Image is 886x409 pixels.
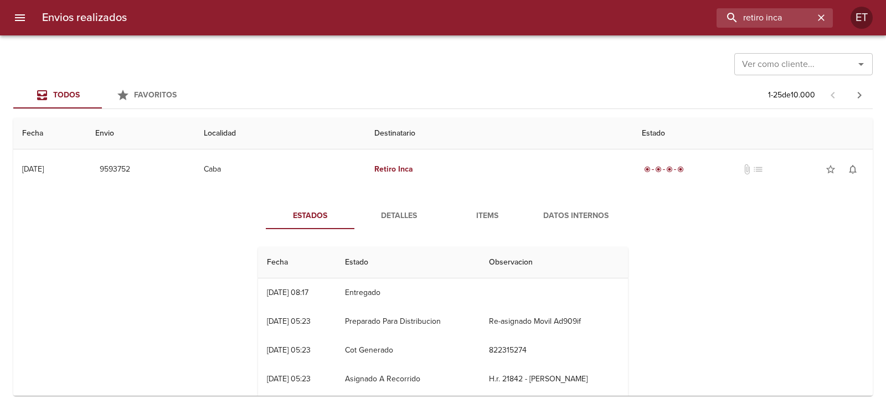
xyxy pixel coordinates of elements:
span: Detalles [361,209,436,223]
td: 822315274 [480,336,628,365]
th: Estado [336,247,480,278]
button: menu [7,4,33,31]
th: Fecha [258,247,336,278]
div: Abrir información de usuario [851,7,873,29]
td: Caba [195,149,365,189]
div: [DATE] 05:23 [267,345,311,355]
div: [DATE] 05:23 [267,374,311,384]
td: H.r. 21842 - [PERSON_NAME] [480,365,628,394]
span: Datos Internos [538,209,614,223]
span: notifications_none [847,164,858,175]
button: Abrir [853,56,869,72]
span: 9593752 [100,163,130,177]
span: radio_button_checked [644,166,651,173]
span: radio_button_checked [666,166,673,173]
th: Estado [633,118,873,149]
td: Entregado [336,278,480,307]
span: Estados [272,209,348,223]
span: Pagina anterior [820,89,846,100]
div: [DATE] 05:23 [267,317,311,326]
th: Envio [86,118,195,149]
span: star_border [825,164,836,175]
span: No tiene documentos adjuntos [741,164,753,175]
span: Favoritos [134,90,177,100]
button: Agregar a favoritos [820,158,842,180]
h6: Envios realizados [42,9,127,27]
td: Asignado A Recorrido [336,365,480,394]
div: [DATE] 08:17 [267,288,308,297]
td: Cot Generado [336,336,480,365]
p: 1 - 25 de 10.000 [768,90,815,101]
th: Localidad [195,118,365,149]
span: Pagina siguiente [846,82,873,108]
td: Re-asignado Movil Ad909if [480,307,628,336]
button: Activar notificaciones [842,158,864,180]
th: Observacion [480,247,628,278]
div: Tabs Envios [13,82,190,108]
div: ET [851,7,873,29]
span: Todos [53,90,80,100]
span: radio_button_checked [677,166,684,173]
th: Fecha [13,118,86,149]
th: Destinatario [365,118,633,149]
div: Entregado [642,164,686,175]
div: [DATE] [22,164,44,174]
input: buscar [717,8,814,28]
span: Items [450,209,525,223]
em: Inca [398,164,413,174]
em: Retiro [374,164,396,174]
td: Preparado Para Distribucion [336,307,480,336]
button: 9593752 [95,159,135,180]
span: No tiene pedido asociado [753,164,764,175]
span: radio_button_checked [655,166,662,173]
div: Tabs detalle de guia [266,203,620,229]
